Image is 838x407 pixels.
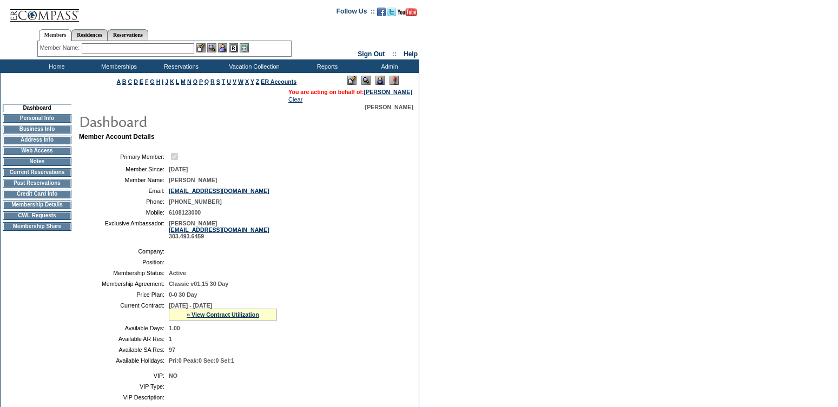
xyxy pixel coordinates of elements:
[83,270,164,276] td: Membership Status:
[207,43,216,52] img: View
[3,157,71,166] td: Notes
[3,104,71,112] td: Dashboard
[398,11,417,17] a: Subscribe to our YouTube Channel
[83,346,164,353] td: Available SA Res:
[169,325,180,331] span: 1.00
[169,209,201,216] span: 6108123000
[3,168,71,177] td: Current Reservations
[240,43,249,52] img: b_calculator.gif
[83,291,164,298] td: Price Plan:
[3,125,71,134] td: Business Info
[3,222,71,231] td: Membership Share
[169,270,186,276] span: Active
[377,8,386,16] img: Become our fan on Facebook
[165,78,168,85] a: J
[87,59,149,73] td: Memberships
[3,211,71,220] td: CWL Requests
[169,302,212,309] span: [DATE] - [DATE]
[216,78,220,85] a: S
[169,291,197,298] span: 0-0 30 Day
[169,372,177,379] span: NO
[193,78,197,85] a: O
[169,198,222,205] span: [PHONE_NUMBER]
[390,76,399,85] img: Log Concern/Member Elevation
[78,110,295,132] img: pgTtlDashboard.gif
[364,89,412,95] a: [PERSON_NAME]
[169,188,269,194] a: [EMAIL_ADDRESS][DOMAIN_NAME]
[83,336,164,342] td: Available AR Res:
[145,78,149,85] a: F
[199,78,203,85] a: P
[238,78,243,85] a: W
[222,78,226,85] a: T
[162,78,163,85] a: I
[71,29,108,41] a: Residences
[134,78,138,85] a: D
[229,43,238,52] img: Reservations
[83,383,164,390] td: VIP Type:
[336,6,375,19] td: Follow Us ::
[404,50,418,58] a: Help
[187,311,259,318] a: » View Contract Utilization
[250,78,254,85] a: Y
[83,325,164,331] td: Available Days:
[117,78,121,85] a: A
[83,248,164,255] td: Company:
[3,146,71,155] td: Web Access
[3,114,71,123] td: Personal Info
[377,11,386,17] a: Become our fan on Facebook
[128,78,132,85] a: C
[176,78,179,85] a: L
[3,190,71,198] td: Credit Card Info
[361,76,371,85] img: View Mode
[83,220,164,239] td: Exclusive Ambassador:
[204,78,209,85] a: Q
[358,50,385,58] a: Sign Out
[79,133,155,141] b: Member Account Details
[3,136,71,144] td: Address Info
[140,78,143,85] a: E
[387,8,396,16] img: Follow us on Twitter
[83,209,164,216] td: Mobile:
[169,281,228,287] span: Classic v01.15 30 Day
[211,59,295,73] td: Vacation Collection
[170,78,174,85] a: K
[40,43,82,52] div: Member Name:
[169,220,269,239] span: [PERSON_NAME] 303.493.6459
[83,281,164,287] td: Membership Agreement:
[169,177,217,183] span: [PERSON_NAME]
[149,59,211,73] td: Reservations
[295,59,357,73] td: Reports
[169,166,188,172] span: [DATE]
[156,78,161,85] a: H
[24,59,87,73] td: Home
[245,78,249,85] a: X
[375,76,385,85] img: Impersonate
[256,78,260,85] a: Z
[3,201,71,209] td: Membership Details
[227,78,231,85] a: U
[218,43,227,52] img: Impersonate
[83,151,164,162] td: Primary Member:
[83,188,164,194] td: Email:
[365,104,413,110] span: [PERSON_NAME]
[387,11,396,17] a: Follow us on Twitter
[392,50,397,58] span: ::
[83,259,164,265] td: Position:
[83,394,164,401] td: VIP Description:
[169,336,172,342] span: 1
[233,78,236,85] a: V
[108,29,148,41] a: Reservations
[83,198,164,205] td: Phone:
[288,89,412,95] span: You are acting on behalf of:
[288,96,302,103] a: Clear
[187,78,192,85] a: N
[357,59,419,73] td: Admin
[169,346,175,353] span: 97
[169,357,234,364] span: Pri:0 Peak:0 Sec:0 Sel:1
[83,302,164,321] td: Current Contract:
[83,372,164,379] td: VIP:
[261,78,296,85] a: ER Accounts
[83,177,164,183] td: Member Name:
[122,78,127,85] a: B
